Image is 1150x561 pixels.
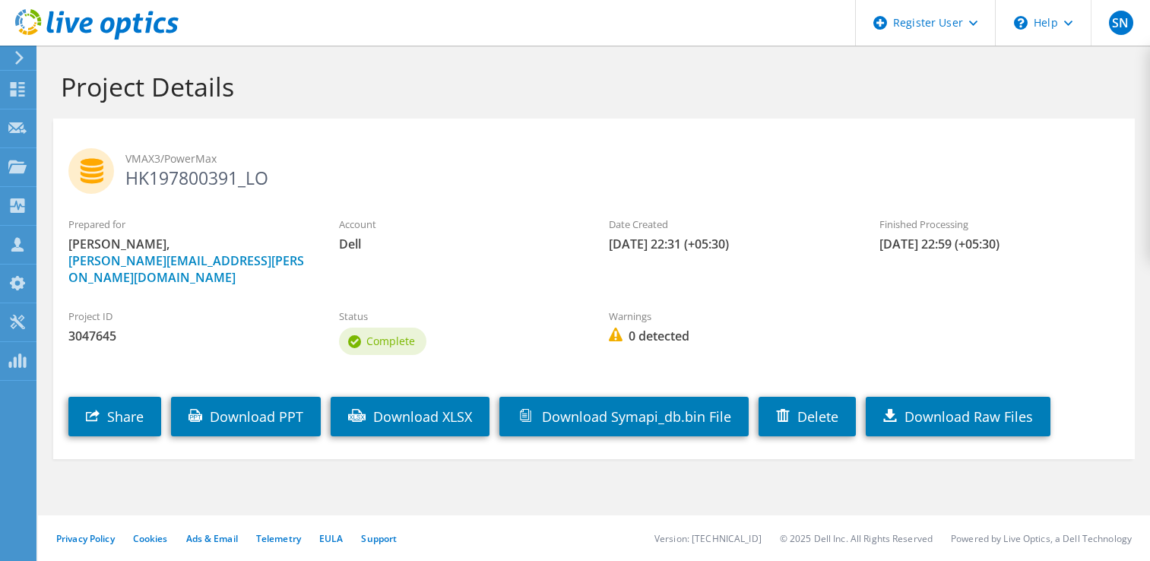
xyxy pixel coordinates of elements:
a: Download Symapi_db.bin File [499,397,749,436]
span: 3047645 [68,328,309,344]
a: [PERSON_NAME][EMAIL_ADDRESS][PERSON_NAME][DOMAIN_NAME] [68,252,304,286]
a: Delete [759,397,856,436]
span: [DATE] 22:59 (+05:30) [879,236,1120,252]
svg: \n [1014,16,1028,30]
label: Account [339,217,579,232]
span: SN [1109,11,1133,35]
a: EULA [319,532,343,545]
a: Support [361,532,397,545]
span: VMAX3/PowerMax [125,151,1120,167]
h1: Project Details [61,71,1120,103]
a: Privacy Policy [56,532,115,545]
label: Warnings [609,309,849,324]
span: 0 detected [609,328,849,344]
li: Powered by Live Optics, a Dell Technology [951,532,1132,545]
li: Version: [TECHNICAL_ID] [654,532,762,545]
a: Download PPT [171,397,321,436]
a: Telemetry [256,532,301,545]
a: Download Raw Files [866,397,1050,436]
label: Status [339,309,579,324]
li: © 2025 Dell Inc. All Rights Reserved [780,532,933,545]
h2: HK197800391_LO [68,148,1120,186]
span: [PERSON_NAME], [68,236,309,286]
a: Ads & Email [186,532,238,545]
label: Finished Processing [879,217,1120,232]
a: Cookies [133,532,168,545]
label: Project ID [68,309,309,324]
label: Prepared for [68,217,309,232]
a: Download XLSX [331,397,489,436]
a: Share [68,397,161,436]
span: Complete [366,334,415,348]
span: [DATE] 22:31 (+05:30) [609,236,849,252]
label: Date Created [609,217,849,232]
span: Dell [339,236,579,252]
